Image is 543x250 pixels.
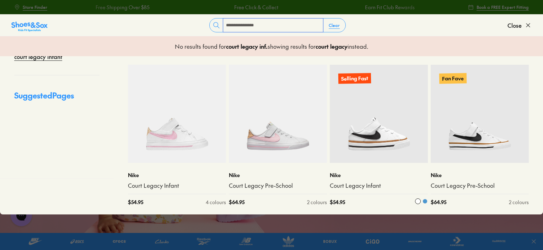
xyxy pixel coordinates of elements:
[95,4,149,11] a: Free Shipping Over $85
[338,73,371,84] p: Selling Fast
[507,17,532,33] button: Close
[330,182,428,190] a: Court Legacy Infant
[509,198,529,206] div: 2 colours
[364,4,414,11] a: Earn Fit Club Rewards
[11,20,48,31] a: Shoes &amp; Sox
[477,4,529,10] span: Book a FREE Expert Fitting
[23,4,47,10] span: Store Finder
[316,42,348,50] b: court legacy
[507,21,522,30] span: Close
[431,198,446,206] span: $ 64.95
[431,182,529,190] a: Court Legacy Pre-School
[229,198,244,206] span: $ 64.95
[431,171,529,179] p: Nike
[128,171,226,179] p: Nike
[330,198,345,206] span: $ 54.95
[14,1,47,14] a: Store Finder
[229,171,327,179] p: Nike
[11,21,48,32] img: SNS_Logo_Responsive.svg
[229,182,327,190] a: Court Legacy Pre-School
[7,202,36,229] iframe: Gorgias live chat messenger
[14,90,100,107] p: Suggested Pages
[307,198,327,206] div: 2 colours
[175,42,368,50] p: No results found for showing results for instead.
[330,65,428,163] a: Selling Fast
[323,19,345,32] button: Clear
[468,1,529,14] a: Book a FREE Expert Fitting
[226,42,268,50] b: court legacy inf .
[330,171,428,179] p: Nike
[128,198,143,206] span: $ 54.95
[431,65,529,163] a: Fan Fave
[14,52,62,61] a: court legacy infant
[439,73,467,84] p: Fan Fave
[233,4,278,11] a: Free Click & Collect
[206,198,226,206] div: 4 colours
[128,182,226,190] a: Court Legacy Infant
